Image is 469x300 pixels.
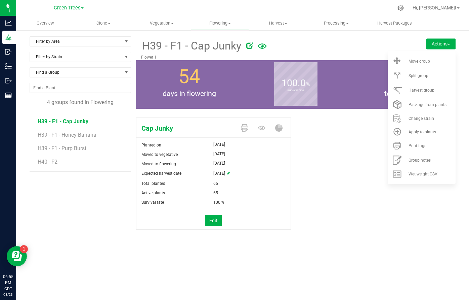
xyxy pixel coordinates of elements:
[20,245,28,253] iframe: Resource center unread badge
[5,63,12,70] inline-svg: Inventory
[30,98,131,106] div: 4 groups found in Flowering
[141,171,181,176] span: Expected harvest date
[133,20,190,26] span: Vegetation
[213,169,225,179] span: [DATE]
[5,34,12,41] inline-svg: Grow
[38,132,96,138] span: H39 - F1 - Honey Banana
[141,200,164,205] span: Survival rate
[38,145,86,152] span: H39 - F1 - Purp Burst
[409,88,434,93] span: Harvest group
[354,60,451,109] group-info-box: Total number of plants
[3,292,13,297] p: 08/23
[136,123,236,133] span: Cap Junky
[409,172,437,176] span: Wet weight CSV
[141,143,161,147] span: Planted on
[409,130,436,134] span: Apply to plants
[5,77,12,84] inline-svg: Outbound
[75,20,132,26] span: Clone
[366,16,424,30] a: Harvest Packages
[141,152,178,157] span: Moved to vegetative
[426,38,456,49] button: Actions
[248,60,344,109] group-info-box: Survival rate
[409,143,426,148] span: Print tags
[133,16,191,30] a: Vegetation
[141,38,241,54] span: H39 - F1 - Cap Junky
[141,54,397,60] p: Flower 1
[16,16,74,30] a: Overview
[136,88,243,99] span: days in flowering
[191,16,249,30] a: Flowering
[191,20,249,26] span: Flowering
[74,16,132,30] a: Clone
[5,92,12,99] inline-svg: Reports
[141,162,176,166] span: Moved to flowering
[409,59,430,64] span: Move group
[5,48,12,55] inline-svg: Inbound
[30,68,122,77] span: Find a Group
[141,60,238,109] group-info-box: Days in flowering
[122,37,131,46] span: select
[368,20,421,26] span: Harvest Packages
[396,5,405,11] div: Manage settings
[30,37,122,46] span: Filter by Area
[409,158,431,163] span: Group notes
[349,88,456,99] span: total plants
[141,181,165,186] span: Total planted
[213,188,218,198] span: 65
[413,5,456,10] span: Hi, [PERSON_NAME]!
[409,102,446,107] span: Package from plants
[409,73,428,78] span: Split group
[141,191,165,195] span: Active plants
[213,198,224,207] span: 100 %
[249,16,307,30] a: Harvest
[213,179,218,188] span: 65
[213,140,225,148] span: [DATE]
[30,52,122,62] span: Filter by Strain
[308,20,365,26] span: Processing
[178,65,200,88] span: 54
[28,20,63,26] span: Overview
[38,159,57,165] span: H40 - F2
[307,16,366,30] a: Processing
[274,60,317,121] b: survival rate
[7,246,27,266] iframe: Resource center
[30,83,131,93] input: NO DATA FOUND
[38,118,88,125] span: H39 - F1 - Cap Junky
[5,20,12,26] inline-svg: Analytics
[213,150,225,158] span: [DATE]
[54,5,80,11] span: Green Trees
[213,159,225,167] span: [DATE]
[3,274,13,292] p: 06:55 PM CDT
[205,215,222,226] button: Edit
[409,116,434,121] span: Change strain
[249,20,307,26] span: Harvest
